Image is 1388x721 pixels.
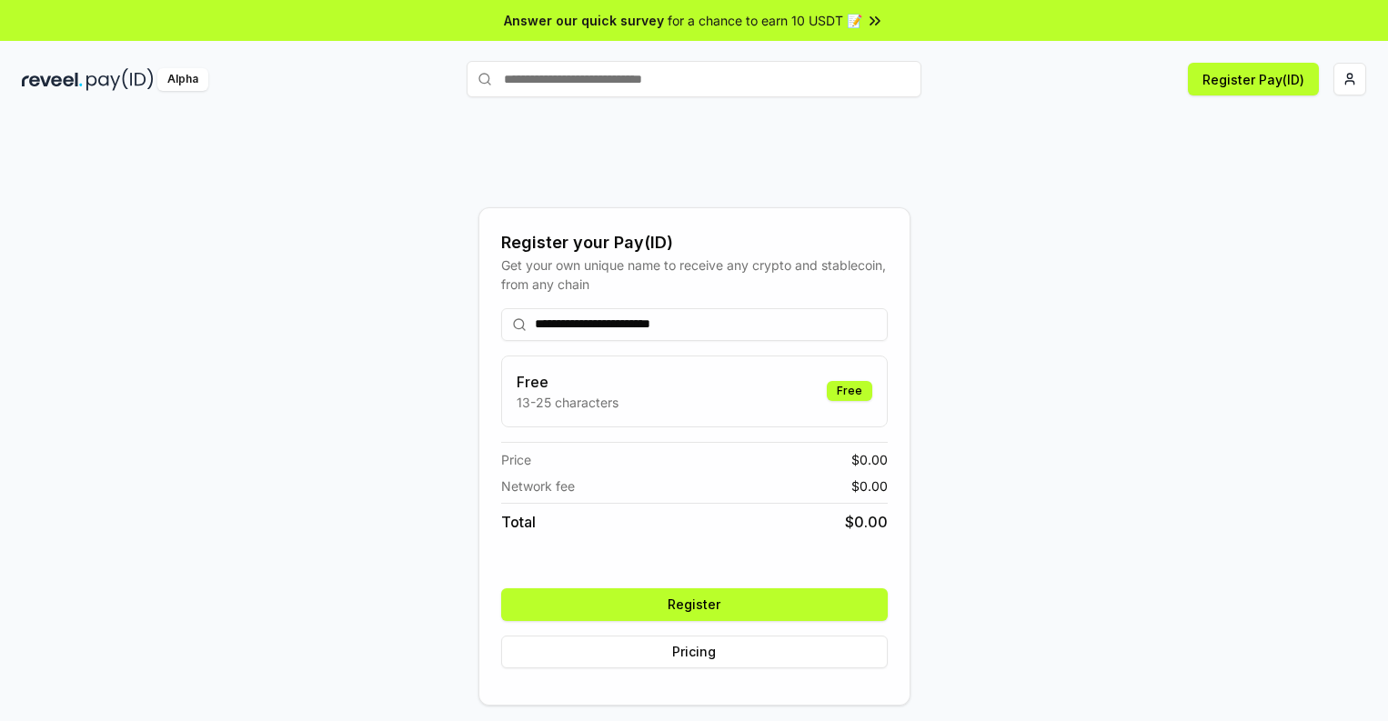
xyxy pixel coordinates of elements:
[22,68,83,91] img: reveel_dark
[851,450,888,469] span: $ 0.00
[501,636,888,668] button: Pricing
[851,476,888,496] span: $ 0.00
[501,588,888,621] button: Register
[827,381,872,401] div: Free
[157,68,208,91] div: Alpha
[1188,63,1319,95] button: Register Pay(ID)
[517,393,619,412] p: 13-25 characters
[501,230,888,255] div: Register your Pay(ID)
[504,11,664,30] span: Answer our quick survey
[86,68,154,91] img: pay_id
[501,450,531,469] span: Price
[501,476,575,496] span: Network fee
[501,255,888,294] div: Get your own unique name to receive any crypto and stablecoin, from any chain
[517,371,619,393] h3: Free
[501,511,536,533] span: Total
[845,511,888,533] span: $ 0.00
[668,11,862,30] span: for a chance to earn 10 USDT 📝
